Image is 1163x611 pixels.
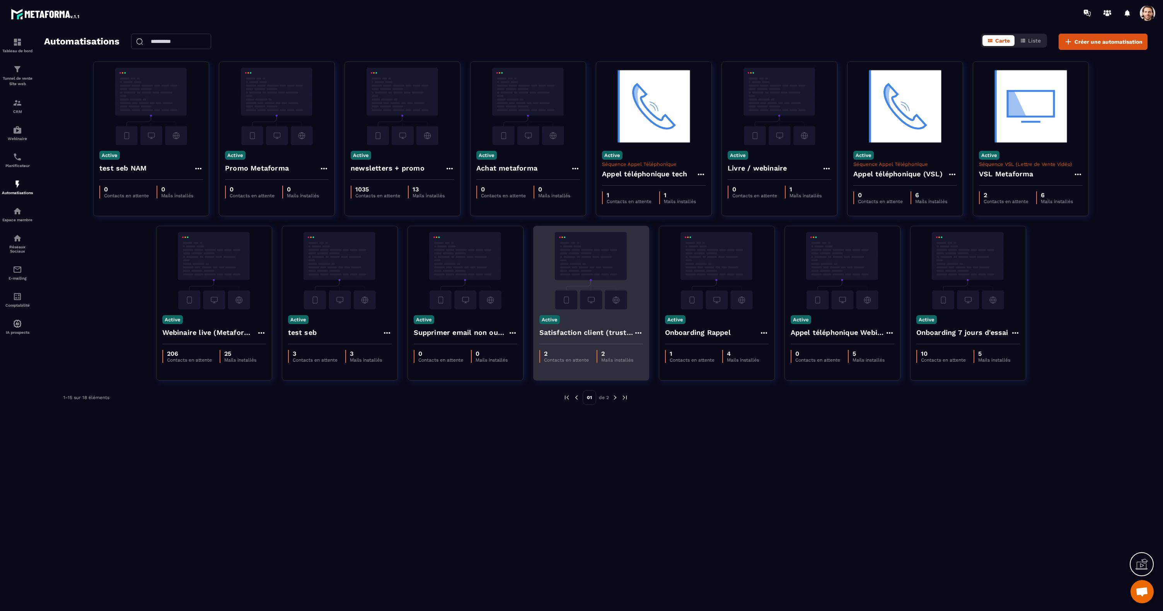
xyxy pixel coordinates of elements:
img: automations [13,207,22,216]
p: 0 [161,186,193,193]
p: Contacts en attente [230,193,275,198]
p: IA prospects [2,330,33,335]
p: 0 [538,186,570,193]
img: automation-background [853,68,957,145]
p: Mails installés [350,357,382,363]
p: 2 [601,350,633,357]
p: CRM [2,109,33,114]
p: Mails installés [601,357,633,363]
h4: Onboarding Rappel [665,327,731,338]
img: automations [13,179,22,189]
img: logo [11,7,80,21]
p: Mails installés [413,193,445,198]
h4: Supprimer email non ouvert apres 60 jours [414,327,508,338]
p: 2 [984,191,1028,199]
p: Active [665,315,686,324]
p: Contacts en attente [921,357,966,363]
p: Contacts en attente [418,357,463,363]
p: Contacts en attente [293,357,338,363]
p: 2 [544,350,589,357]
p: 6 [1041,191,1073,199]
img: automation-background [351,68,454,145]
img: social-network [13,234,22,243]
p: Active [99,151,120,160]
img: automation-background [99,68,203,145]
span: Liste [1028,38,1041,44]
p: Active [225,151,246,160]
p: 1 [607,191,651,199]
p: Contacts en attente [984,199,1028,204]
p: Active [791,315,811,324]
p: Contacts en attente [670,357,715,363]
p: Mails installés [853,357,885,363]
p: Active [414,315,434,324]
span: Carte [995,38,1010,44]
p: Tableau de bord [2,49,33,53]
img: formation [13,65,22,74]
button: Liste [1015,35,1045,46]
p: 4 [727,350,759,357]
p: Comptabilité [2,303,33,307]
img: next [621,394,628,401]
p: Contacts en attente [544,357,589,363]
p: 5 [853,350,885,357]
img: automation-background [539,232,643,309]
p: Contacts en attente [607,199,651,204]
p: Contacts en attente [355,193,400,198]
a: formationformationCRM [2,92,33,119]
p: Mails installés [161,193,193,198]
img: automation-background [665,232,769,309]
p: 1-15 sur 18 éléments [63,395,109,400]
h2: Automatisations [44,34,119,50]
p: Mails installés [915,199,947,204]
p: 0 [476,350,508,357]
p: Contacts en attente [167,357,212,363]
p: 0 [287,186,319,193]
a: schedulerschedulerPlanificateur [2,147,33,174]
h4: newsletters + promo [351,163,425,174]
img: automation-background [728,68,831,145]
p: Mails installés [727,357,759,363]
img: automations [13,319,22,328]
p: Mails installés [538,193,570,198]
p: Webinaire [2,137,33,141]
p: Planificateur [2,164,33,168]
p: 0 [418,350,463,357]
img: scheduler [13,152,22,162]
p: Réseaux Sociaux [2,245,33,253]
p: 0 [732,186,777,193]
button: Créer une automatisation [1059,34,1148,50]
p: 206 [167,350,212,357]
p: 1 [664,191,696,199]
a: formationformationTableau de bord [2,32,33,59]
p: de 2 [599,394,609,401]
p: Active [351,151,371,160]
img: automation-background [414,232,517,309]
p: 6 [915,191,947,199]
a: automationsautomationsWebinaire [2,119,33,147]
p: Active [539,315,560,324]
a: automationsautomationsAutomatisations [2,174,33,201]
h4: Appel téléphonique tech [602,169,687,179]
p: Mails installés [790,193,822,198]
p: 5 [978,350,1010,357]
img: formation [13,38,22,47]
img: automation-background [162,232,266,309]
p: Active [162,315,183,324]
h4: VSL Metaforma [979,169,1033,179]
h4: Achat metaforma [476,163,537,174]
img: email [13,265,22,274]
h4: Appel téléphonique Webinaire live [791,327,885,338]
p: Contacts en attente [481,193,526,198]
p: Active [916,315,937,324]
a: accountantaccountantComptabilité [2,286,33,313]
p: 0 [858,191,903,199]
p: 10 [921,350,966,357]
h4: test seb [288,327,317,338]
p: Active [288,315,309,324]
p: Active [728,151,748,160]
p: Contacts en attente [104,193,149,198]
img: formation [13,98,22,108]
p: 1 [670,350,715,357]
p: Séquence VSL (Lettre de Vente Vidéo) [979,161,1083,167]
